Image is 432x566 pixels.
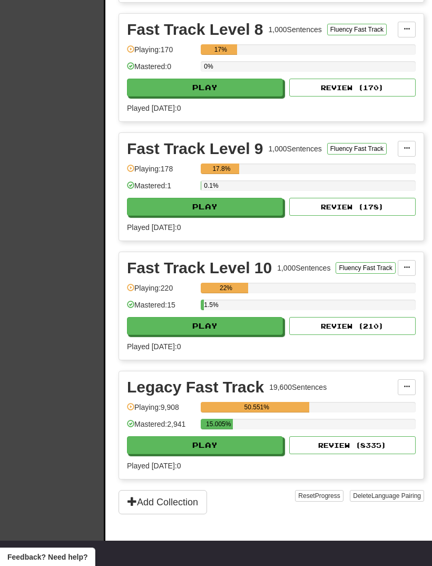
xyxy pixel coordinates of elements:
[204,283,248,293] div: 22%
[269,143,322,154] div: 1,000 Sentences
[204,164,239,174] div: 17.8%
[127,260,272,276] div: Fast Track Level 10
[127,402,195,419] div: Playing: 9,908
[127,419,195,436] div: Mastered: 2,941
[127,104,181,112] span: Played [DATE]: 0
[127,180,195,198] div: Mastered: 1
[127,379,264,395] div: Legacy Fast Track
[295,490,343,502] button: ResetProgress
[127,79,283,97] button: Play
[277,263,330,273] div: 1,000 Sentences
[327,24,387,35] button: Fluency Fast Track
[350,490,424,502] button: DeleteLanguage Pairing
[269,382,327,392] div: 19,600 Sentences
[315,492,340,500] span: Progress
[127,342,181,351] span: Played [DATE]: 0
[289,198,416,216] button: Review (178)
[127,300,195,317] div: Mastered: 15
[127,462,181,470] span: Played [DATE]: 0
[289,436,416,454] button: Review (8335)
[127,283,195,300] div: Playing: 220
[327,143,387,155] button: Fluency Fast Track
[204,419,233,429] div: 15.005%
[127,61,195,79] div: Mastered: 0
[127,44,195,62] div: Playing: 170
[127,223,181,232] span: Played [DATE]: 0
[127,198,283,216] button: Play
[336,262,395,274] button: Fluency Fast Track
[204,402,309,412] div: 50.551%
[204,44,237,55] div: 17%
[127,141,263,157] div: Fast Track Level 9
[7,552,87,562] span: Open feedback widget
[289,317,416,335] button: Review (210)
[119,490,207,514] button: Add Collection
[269,24,322,35] div: 1,000 Sentences
[127,317,283,335] button: Play
[127,436,283,454] button: Play
[371,492,421,500] span: Language Pairing
[127,164,195,181] div: Playing: 178
[127,22,263,37] div: Fast Track Level 8
[289,79,416,97] button: Review (170)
